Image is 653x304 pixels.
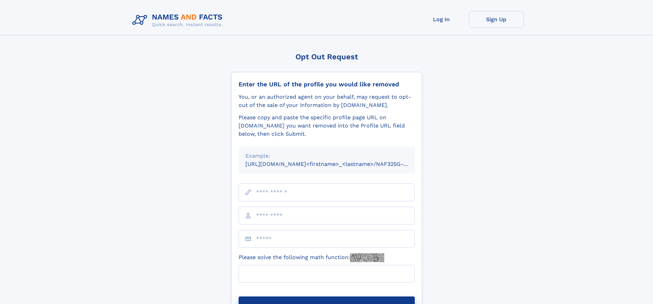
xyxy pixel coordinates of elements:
[414,11,469,28] a: Log In
[239,93,415,109] div: You, or an authorized agent on your behalf, may request to opt-out of the sale of your informatio...
[239,113,415,138] div: Please copy and paste the specific profile page URL on [DOMAIN_NAME] you want removed into the Pr...
[245,161,428,167] small: [URL][DOMAIN_NAME]<firstname>_<lastname>/NAF325G-xxxxxxxx
[239,253,384,262] label: Please solve the following math function:
[130,11,228,29] img: Logo Names and Facts
[231,52,422,61] div: Opt Out Request
[245,152,408,160] div: Example:
[469,11,524,28] a: Sign Up
[239,81,415,88] div: Enter the URL of the profile you would like removed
